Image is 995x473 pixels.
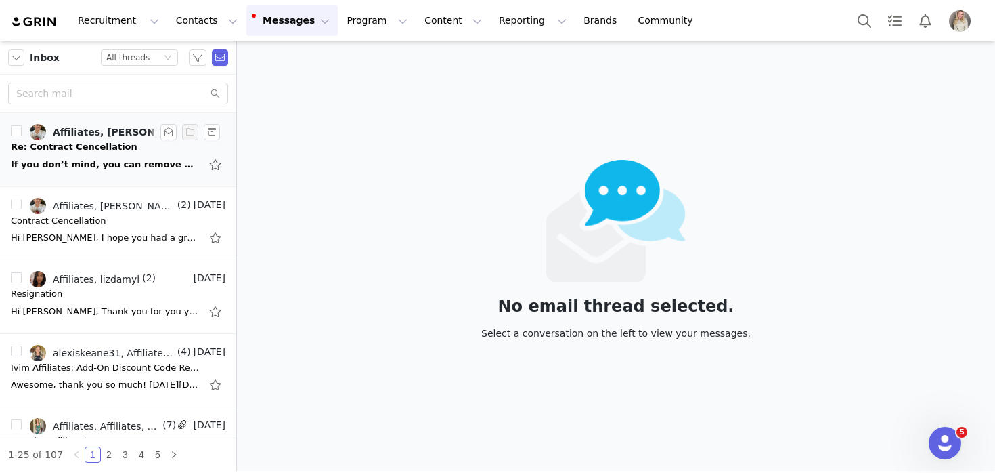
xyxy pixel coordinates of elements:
[929,427,961,459] iframe: Intercom live chat
[117,447,133,463] li: 3
[168,5,246,36] button: Contacts
[106,50,150,65] div: All threads
[30,271,46,287] img: 24012b80-f235-4c81-a3ba-968ee81c288a.jpg
[133,447,150,463] li: 4
[30,418,46,434] img: 44e36cd7-0adb-407b-8cbd-f105414dd1c8.jpg
[139,271,156,285] span: (2)
[164,54,172,63] i: icon: down
[880,5,910,36] a: Tasks
[40,129,247,151] button: Clip a block
[150,447,166,463] li: 5
[64,18,89,29] span: xTiles
[211,89,220,98] i: icon: search
[30,271,139,287] a: Affiliates, lizdamyl
[11,287,62,301] div: Resignation
[62,91,123,102] span: Clip a bookmark
[30,124,175,140] a: Affiliates, [PERSON_NAME]
[62,157,124,167] span: Clip a screenshot
[11,140,137,154] div: Re: Contract Cencellation
[34,385,245,400] div: Destination
[40,151,247,173] button: Clip a screenshot
[53,348,175,358] div: alexiskeane31, Affiliates, [PERSON_NAME]
[164,191,237,207] span: Clear all and close
[30,198,46,214] img: 713d7066-89a1-45fe-8d93-51b633985788.jpg
[150,447,165,462] a: 5
[62,113,181,124] span: Clip a selection (Select text first)
[30,51,60,65] span: Inbox
[416,5,490,36] button: Content
[8,447,63,463] li: 1-25 of 107
[134,447,149,462] a: 4
[70,5,167,36] button: Recruitment
[102,447,116,462] a: 2
[53,421,160,432] div: Affiliates, Affiliates, [PERSON_NAME]
[53,274,139,285] div: Affiliates, lizdamyl
[491,5,575,36] button: Reporting
[849,5,879,36] button: Search
[72,451,81,459] i: icon: left
[30,418,160,434] a: Affiliates, Affiliates, [PERSON_NAME]
[35,59,252,86] input: Untitled
[170,451,178,459] i: icon: right
[546,160,686,282] img: emails-empty2x.png
[481,299,751,314] div: No email thread selected.
[166,447,182,463] li: Next Page
[56,403,101,419] span: Inbox Panel
[481,326,751,341] div: Select a conversation on the left to view your messages.
[53,201,175,211] div: Affiliates, [PERSON_NAME]
[8,83,228,104] input: Search mail
[575,5,629,36] a: Brands
[62,135,106,146] span: Clip a block
[40,86,247,108] button: Clip a bookmark
[85,447,100,462] a: 1
[11,214,106,228] div: Contract Cencellation
[11,361,200,375] div: Ivim Affiliates: Add-On Discount Code Request Form [August]
[11,378,200,392] div: Awesome, thank you so much! On Wed, Aug 13, 2025 at 1:51 PM Affiliates <affiliates@ivimhealth.com...
[11,305,200,318] div: Hi Liz, Thank you for you your email making us aware that you wish to terminate your partnership ...
[630,5,707,36] a: Community
[101,447,117,463] li: 2
[30,124,46,140] img: 713d7066-89a1-45fe-8d93-51b633985788.jpg
[11,158,200,171] div: If you don’t mind, you can remove me now since there are no obligations to fulfill. Thank you and...
[53,127,175,138] div: Affiliates, [PERSON_NAME]
[956,427,967,438] span: 5
[11,16,58,28] img: grin logo
[212,49,228,66] span: Send Email
[40,108,247,129] button: Clip a selection (Select text first)
[11,231,200,245] div: Hi Heather, I hope you had a great weekend. Thanks for your message. I am really sorry to hear yo...
[910,5,940,36] button: Notifications
[118,447,133,462] a: 3
[85,447,101,463] li: 1
[30,345,46,361] img: 8f207328-bcbb-41db-b264-a22fb7181c4f.jpg
[338,5,416,36] button: Program
[11,434,91,448] div: Reorder refill code
[246,5,338,36] button: Messages
[30,198,175,214] a: Affiliates, [PERSON_NAME]
[941,10,984,32] button: Profile
[949,10,971,32] img: d416e1e8-898c-4204-ac8e-ae34b5e58a77.jpeg
[30,345,175,361] a: alexiskeane31, Affiliates, [PERSON_NAME]
[68,447,85,463] li: Previous Page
